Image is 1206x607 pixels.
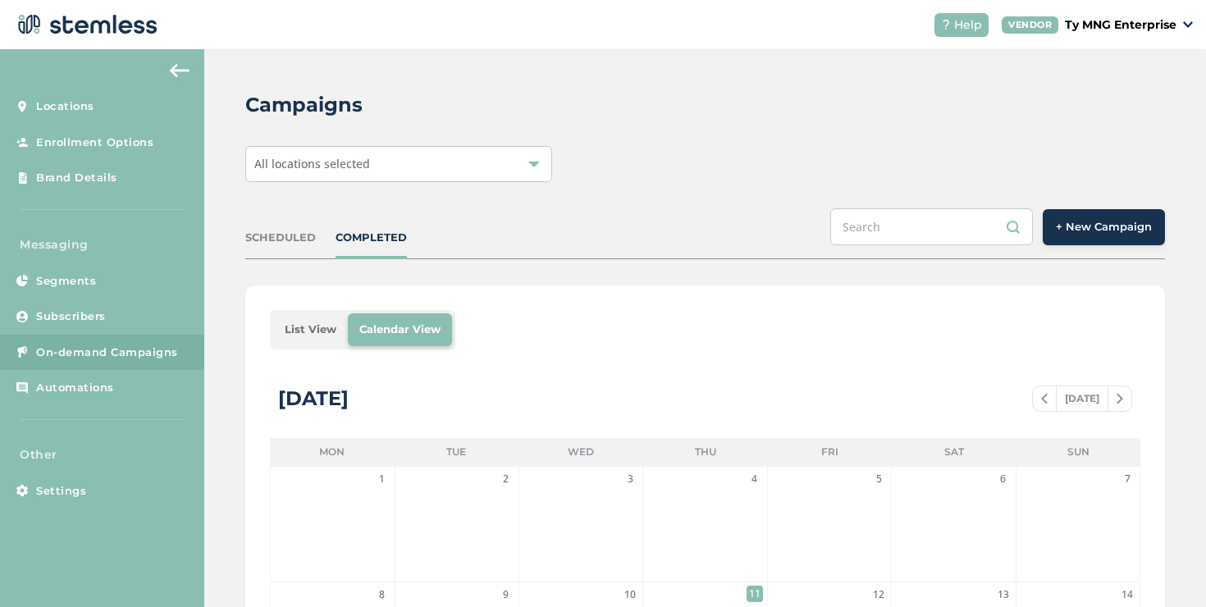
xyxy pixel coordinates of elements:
[1041,394,1048,404] img: icon-chevron-left-b8c47ebb.svg
[336,230,407,246] div: COMPLETED
[747,586,763,602] span: 11
[622,586,638,603] span: 10
[995,471,1012,487] span: 6
[374,586,391,603] span: 8
[36,273,96,290] span: Segments
[1043,209,1165,245] button: + New Campaign
[395,438,519,466] li: Tue
[1119,471,1135,487] span: 7
[36,380,114,396] span: Automations
[1117,394,1123,404] img: icon-chevron-right-bae969c5.svg
[518,438,643,466] li: Wed
[870,471,887,487] span: 5
[498,471,514,487] span: 2
[36,98,94,115] span: Locations
[270,438,395,466] li: Mon
[1056,219,1152,235] span: + New Campaign
[245,90,363,120] h2: Campaigns
[498,586,514,603] span: 9
[643,438,768,466] li: Thu
[13,8,158,41] img: logo-dark-0685b13c.svg
[767,438,892,466] li: Fri
[622,471,638,487] span: 3
[36,483,86,500] span: Settings
[273,313,348,346] li: List View
[954,16,982,34] span: Help
[1065,16,1176,34] p: Ty MNG Enterprise
[245,230,316,246] div: SCHEDULED
[36,308,106,325] span: Subscribers
[747,471,763,487] span: 4
[1056,386,1108,411] span: [DATE]
[1124,528,1206,607] iframe: Chat Widget
[995,586,1012,603] span: 13
[1119,586,1135,603] span: 14
[1183,21,1193,28] img: icon_down-arrow-small-66adaf34.svg
[348,313,452,346] li: Calendar View
[870,586,887,603] span: 12
[892,438,1016,466] li: Sat
[36,135,153,151] span: Enrollment Options
[1016,438,1140,466] li: Sun
[278,384,349,413] div: [DATE]
[170,64,190,77] img: icon-arrow-back-accent-c549486e.svg
[374,471,391,487] span: 1
[254,156,370,171] span: All locations selected
[941,20,951,30] img: icon-help-white-03924b79.svg
[1002,16,1058,34] div: VENDOR
[36,345,178,361] span: On-demand Campaigns
[830,208,1033,245] input: Search
[36,170,117,186] span: Brand Details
